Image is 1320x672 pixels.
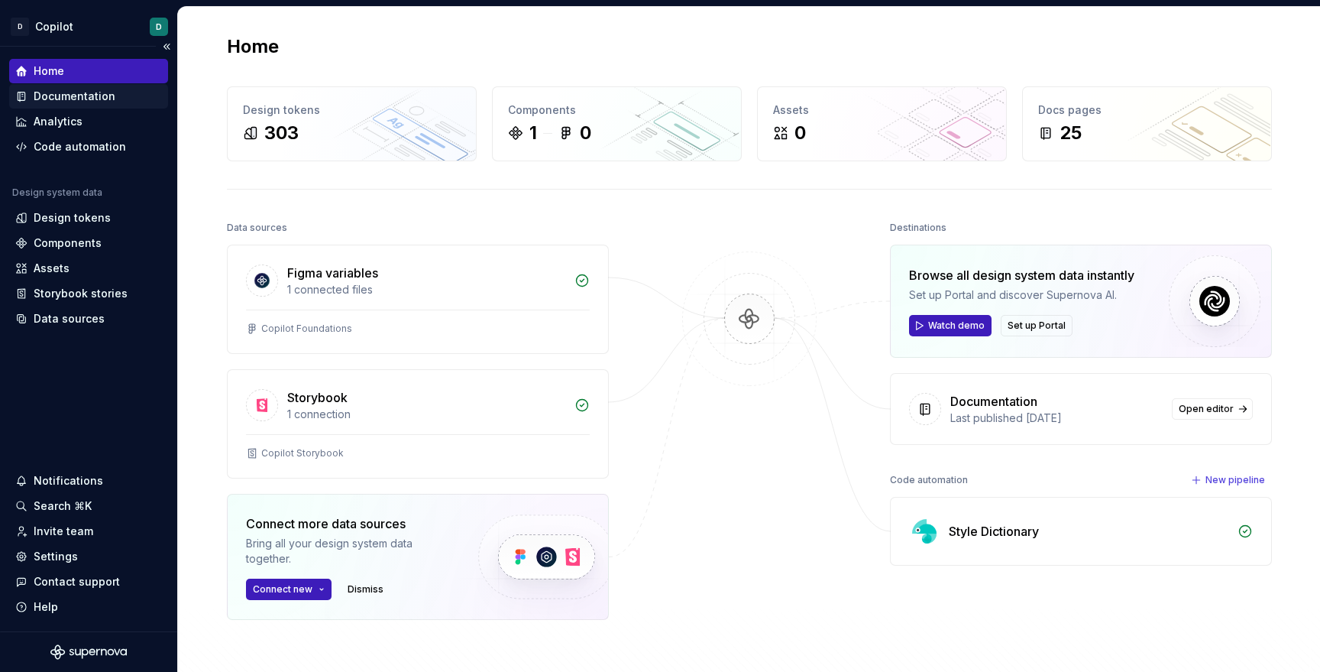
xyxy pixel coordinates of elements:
[492,86,742,161] a: Components10
[243,102,461,118] div: Design tokens
[1038,102,1256,118] div: Docs pages
[34,311,105,326] div: Data sources
[287,264,378,282] div: Figma variables
[227,369,609,479] a: Storybook1 connectionCopilot Storybook
[34,524,93,539] div: Invite team
[909,266,1134,284] div: Browse all design system data instantly
[9,595,168,619] button: Help
[9,494,168,518] button: Search ⌘K
[34,139,126,154] div: Code automation
[34,210,111,226] div: Design tokens
[9,256,168,281] a: Assets
[34,89,115,104] div: Documentation
[950,392,1037,411] div: Documentation
[34,498,92,514] div: Search ⌘K
[348,583,383,596] span: Dismiss
[9,59,168,83] a: Home
[34,574,120,589] div: Contact support
[253,583,312,596] span: Connect new
[227,217,287,239] div: Data sources
[34,473,103,489] div: Notifications
[34,599,58,615] div: Help
[1205,474,1265,486] span: New pipeline
[261,323,352,335] div: Copilot Foundations
[890,469,968,491] div: Code automation
[34,114,82,129] div: Analytics
[287,282,565,297] div: 1 connected files
[34,286,128,301] div: Storybook stories
[1022,86,1272,161] a: Docs pages25
[9,307,168,331] a: Data sources
[50,644,127,660] svg: Supernova Logo
[34,63,64,79] div: Home
[794,121,806,145] div: 0
[909,287,1134,303] div: Set up Portal and discover Supernova AI.
[909,315,992,336] button: Watch demo
[580,121,591,145] div: 0
[34,549,78,564] div: Settings
[773,102,991,118] div: Assets
[246,536,452,566] div: Bring all your design system data together.
[9,206,168,230] a: Design tokens
[156,21,162,33] div: D
[928,320,985,332] span: Watch demo
[529,121,537,145] div: 1
[9,570,168,594] button: Contact support
[1008,320,1066,332] span: Set up Portal
[287,407,565,422] div: 1 connection
[34,235,102,251] div: Components
[9,231,168,255] a: Components
[287,388,348,407] div: Storybook
[11,18,29,36] div: D
[227,86,477,161] a: Design tokens303
[3,10,174,43] button: DCopilotD
[9,135,168,159] a: Code automation
[227,245,609,354] a: Figma variables1 connected filesCopilot Foundations
[950,411,1163,426] div: Last published [DATE]
[156,36,177,57] button: Collapse sidebar
[1060,121,1082,145] div: 25
[246,515,452,533] div: Connect more data sources
[1001,315,1072,336] button: Set up Portal
[1186,469,1272,491] button: New pipeline
[12,187,102,199] div: Design system data
[34,261,70,276] div: Assets
[1179,403,1234,415] span: Open editor
[9,281,168,306] a: Storybook stories
[9,469,168,493] button: Notifications
[246,579,332,600] button: Connect new
[341,579,390,600] button: Dismiss
[9,84,168,109] a: Documentation
[1172,398,1253,420] a: Open editor
[35,19,73,34] div: Copilot
[757,86,1007,161] a: Assets0
[261,447,344,459] div: Copilot Storybook
[227,34,279,59] h2: Home
[264,121,299,145] div: 303
[508,102,726,118] div: Components
[9,519,168,544] a: Invite team
[890,217,946,239] div: Destinations
[9,109,168,134] a: Analytics
[949,522,1039,541] div: Style Dictionary
[9,544,168,569] a: Settings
